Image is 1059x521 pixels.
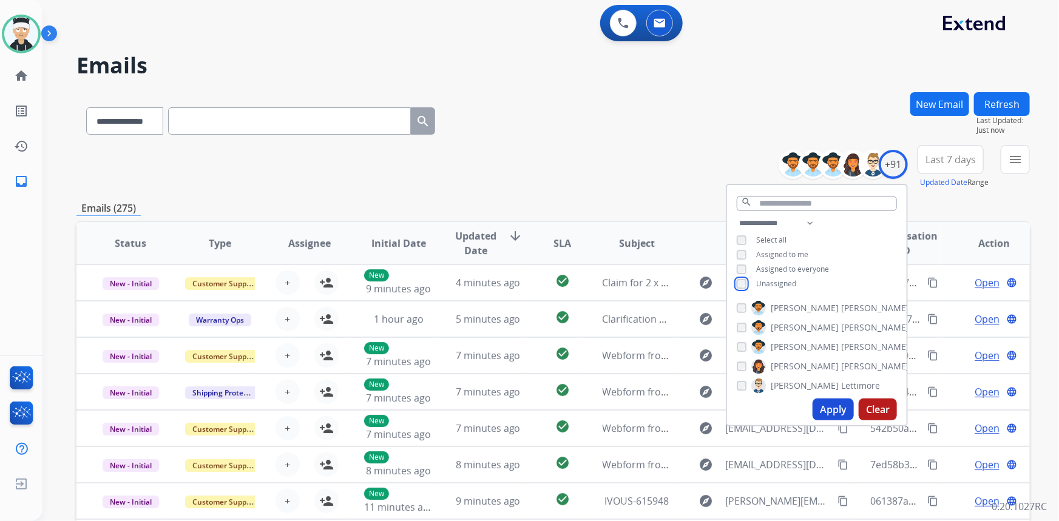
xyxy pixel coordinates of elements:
span: Lettimore [841,380,880,392]
span: Just now [976,126,1030,135]
button: Updated Date [920,178,967,187]
span: Customer Support [185,350,264,363]
span: Open [975,312,1000,326]
span: 11 minutes ago [364,500,435,514]
mat-icon: explore [699,312,714,326]
p: New [364,269,389,281]
mat-icon: history [14,139,29,153]
span: Select all [756,235,787,245]
span: 9 minutes ago [456,494,521,508]
mat-icon: language [1006,386,1017,397]
mat-icon: check_circle [555,383,570,397]
mat-icon: search [741,197,752,207]
mat-icon: home [14,69,29,83]
span: Open [975,494,1000,508]
span: [PERSON_NAME] [771,360,839,372]
span: [EMAIL_ADDRESS][DOMAIN_NAME] [726,421,831,435]
span: Customer Support [185,423,264,435]
mat-icon: check_circle [555,455,570,470]
mat-icon: list_alt [14,104,29,118]
mat-icon: content_copy [927,350,938,361]
span: 4 minutes ago [456,276,521,289]
span: Last Updated: [976,116,1030,126]
mat-icon: language [1006,314,1017,324]
span: 5 minutes ago [456,312,521,326]
span: IVOUS-615948 [605,494,669,508]
span: New - Initial [103,277,159,290]
p: Emails (275) [76,201,141,216]
span: Assigned to me [756,249,808,260]
button: + [276,380,300,404]
button: Clear [859,398,897,420]
p: New [364,488,389,500]
mat-icon: person_add [319,348,334,363]
mat-icon: content_copy [927,277,938,288]
mat-icon: language [1006,496,1017,506]
div: +91 [879,150,908,179]
span: + [285,494,290,508]
span: Updated Date [453,229,498,258]
span: [PERSON_NAME] [771,302,839,314]
span: 1 hour ago [374,312,424,326]
span: 7 minutes ago [456,349,521,362]
mat-icon: menu [1008,152,1023,167]
p: New [364,378,389,391]
span: SLA [553,236,571,250]
mat-icon: explore [699,457,714,472]
span: Last 7 days [925,157,976,162]
span: + [285,275,290,290]
span: Customer Support [185,496,264,508]
span: 8 minutes ago [456,458,521,471]
mat-icon: language [1006,459,1017,470]
mat-icon: inbox [14,174,29,189]
span: New - Initial [103,314,159,326]
span: 9 minutes ago [366,282,431,295]
button: + [276,416,300,440]
mat-icon: check_circle [555,274,570,288]
mat-icon: explore [699,421,714,435]
span: + [285,385,290,399]
span: [PERSON_NAME][EMAIL_ADDRESS][DOMAIN_NAME] [726,494,831,508]
span: Assignee [288,236,331,250]
span: Warranty Ops [189,314,251,326]
mat-icon: person_add [319,275,334,290]
mat-icon: content_copy [927,386,938,397]
span: 7 minutes ago [456,385,521,398]
mat-icon: person_add [319,421,334,435]
span: Customer Support [185,277,264,290]
button: Refresh [974,92,1030,116]
span: Open [975,275,1000,290]
mat-icon: explore [699,275,714,290]
span: Webform from [EMAIL_ADDRESS][DOMAIN_NAME] on [DATE] [603,422,878,435]
mat-icon: arrow_downward [508,229,523,243]
button: + [276,452,300,477]
mat-icon: person_add [319,312,334,326]
span: 7 minutes ago [366,391,431,405]
span: Open [975,348,1000,363]
button: Last 7 days [918,145,984,174]
mat-icon: check_circle [555,419,570,434]
mat-icon: content_copy [927,496,938,506]
mat-icon: check_circle [555,310,570,324]
mat-icon: content_copy [837,423,848,434]
mat-icon: language [1006,423,1017,434]
button: + [276,307,300,331]
span: 8 minutes ago [366,464,431,477]
span: Open [975,457,1000,472]
span: Status [115,236,146,250]
mat-icon: content_copy [927,314,938,324]
mat-icon: search [416,114,430,129]
span: Webform from [EMAIL_ADDRESS][DOMAIN_NAME] on [DATE] [603,385,878,398]
button: + [276,271,300,295]
span: New - Initial [103,423,159,435]
mat-icon: person_add [319,385,334,399]
mat-icon: language [1006,277,1017,288]
span: Shipping Protection [185,386,268,399]
span: Open [975,421,1000,435]
span: 7ed58b39-689a-458f-b9b3-2304c7a4216f [870,458,1054,471]
mat-icon: person_add [319,457,334,472]
span: Subject [619,236,655,250]
p: New [364,342,389,354]
span: New - Initial [103,350,159,363]
span: 7 minutes ago [456,422,521,435]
